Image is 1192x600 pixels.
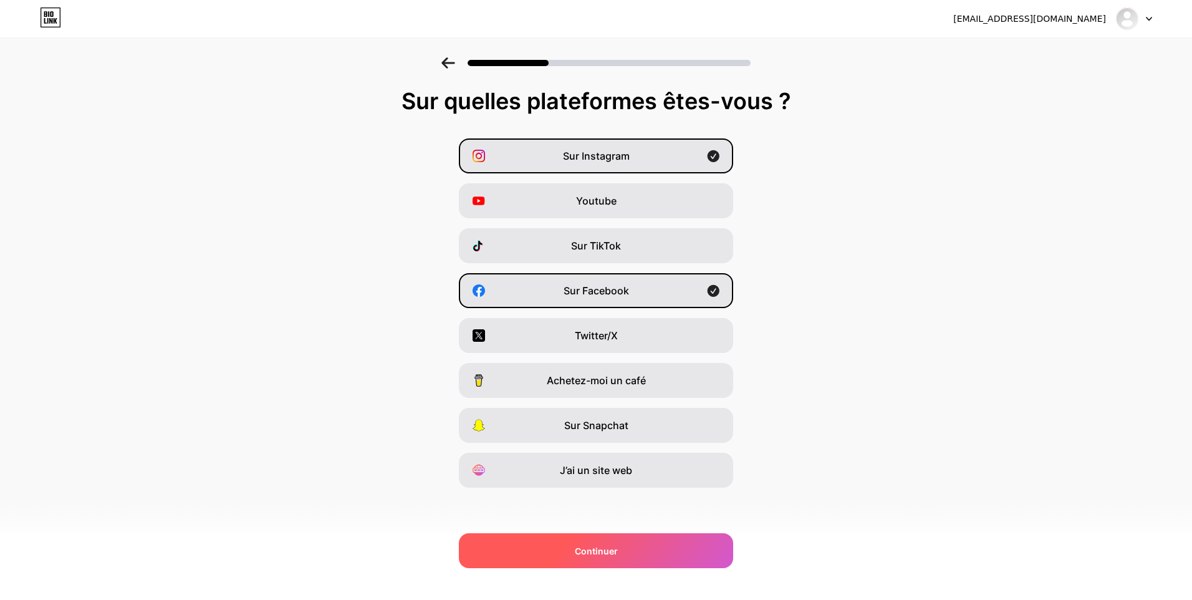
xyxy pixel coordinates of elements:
[564,283,629,298] span: Sur Facebook
[571,238,621,253] span: Sur TikTok
[576,193,617,208] span: Youtube
[547,373,646,388] span: Achetez-moi un café
[564,418,628,433] span: Sur Snapchat
[953,12,1106,26] div: [EMAIL_ADDRESS][DOMAIN_NAME]
[575,328,618,343] span: Twitter/X
[575,544,618,558] span: Continuer
[560,463,632,478] span: J’ai un site web
[1115,7,1139,31] img: Philippe Briand
[563,148,630,163] span: Sur Instagram
[12,89,1180,114] div: Sur quelles plateformes êtes-vous ?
